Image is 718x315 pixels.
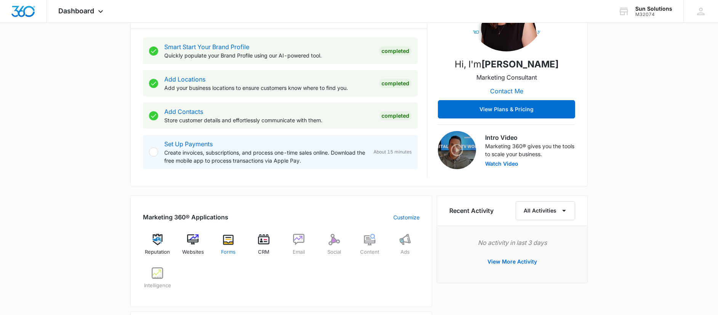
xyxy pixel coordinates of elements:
[455,58,559,71] p: Hi, I'm
[379,46,412,56] div: Completed
[164,75,205,83] a: Add Locations
[284,234,314,261] a: Email
[476,73,537,82] p: Marketing Consultant
[379,111,412,120] div: Completed
[144,282,171,289] span: Intelligence
[485,161,518,166] button: Watch Video
[293,248,305,256] span: Email
[355,234,385,261] a: Content
[221,248,236,256] span: Forms
[164,116,373,124] p: Store customer details and effortlessly communicate with them.
[327,248,341,256] span: Social
[516,201,575,220] button: All Activities
[438,100,575,118] button: View Plans & Pricing
[480,253,545,271] button: View More Activity
[143,234,172,261] a: Reputation
[393,213,420,221] a: Customize
[390,234,420,261] a: Ads
[320,234,349,261] a: Social
[379,79,412,88] div: Completed
[164,149,367,165] p: Create invoices, subscriptions, and process one-time sales online. Download the free mobile app t...
[164,51,373,59] p: Quickly populate your Brand Profile using our AI-powered tool.
[178,234,208,261] a: Websites
[635,12,672,17] div: account id
[143,267,172,295] a: Intelligence
[258,248,269,256] span: CRM
[485,133,575,142] h3: Intro Video
[145,248,170,256] span: Reputation
[58,7,94,15] span: Dashboard
[143,213,228,222] h2: Marketing 360® Applications
[360,248,379,256] span: Content
[635,6,672,12] div: account name
[164,140,213,148] a: Set Up Payments
[214,234,243,261] a: Forms
[438,131,476,169] img: Intro Video
[449,206,494,215] h6: Recent Activity
[485,142,575,158] p: Marketing 360® gives you the tools to scale your business.
[401,248,410,256] span: Ads
[164,43,249,51] a: Smart Start Your Brand Profile
[164,84,373,92] p: Add your business locations to ensure customers know where to find you.
[373,149,412,155] span: About 15 minutes
[164,108,203,115] a: Add Contacts
[182,248,204,256] span: Websites
[249,234,278,261] a: CRM
[481,59,559,70] strong: [PERSON_NAME]
[449,238,575,247] p: No activity in last 3 days
[482,82,531,100] button: Contact Me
